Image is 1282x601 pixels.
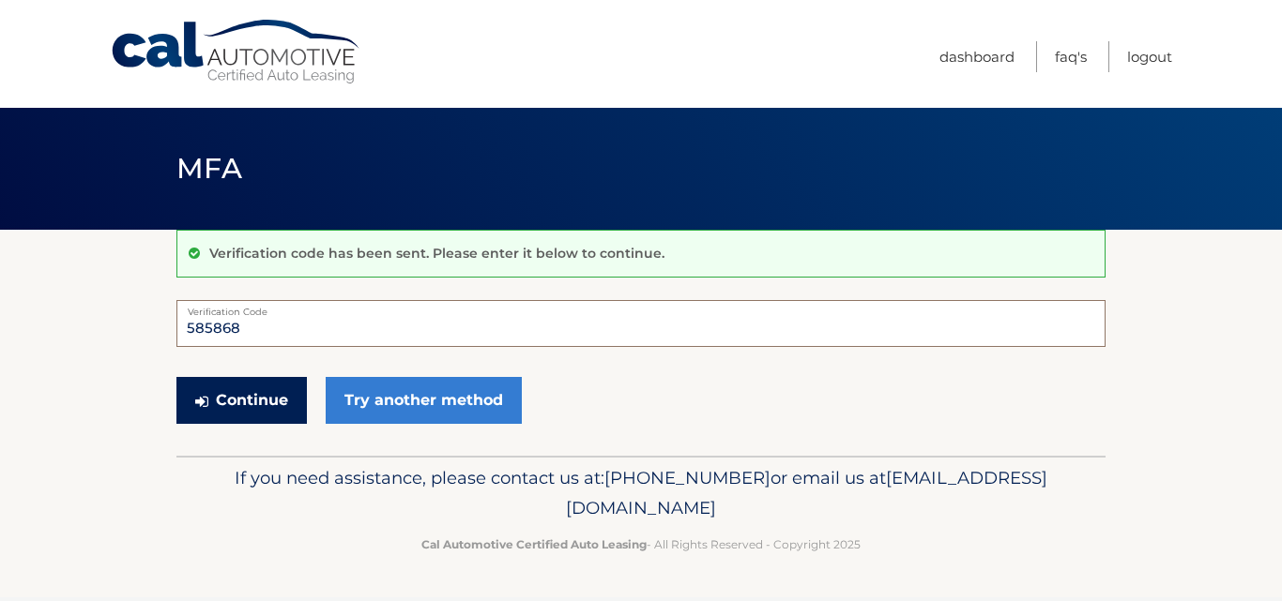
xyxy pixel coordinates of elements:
[189,463,1093,523] p: If you need assistance, please contact us at: or email us at
[1127,41,1172,72] a: Logout
[326,377,522,424] a: Try another method
[176,151,242,186] span: MFA
[1055,41,1087,72] a: FAQ's
[209,245,664,262] p: Verification code has been sent. Please enter it below to continue.
[110,19,363,85] a: Cal Automotive
[939,41,1015,72] a: Dashboard
[176,377,307,424] button: Continue
[566,467,1047,518] span: [EMAIL_ADDRESS][DOMAIN_NAME]
[176,300,1106,347] input: Verification Code
[176,300,1106,315] label: Verification Code
[189,534,1093,554] p: - All Rights Reserved - Copyright 2025
[421,537,647,551] strong: Cal Automotive Certified Auto Leasing
[604,467,771,488] span: [PHONE_NUMBER]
